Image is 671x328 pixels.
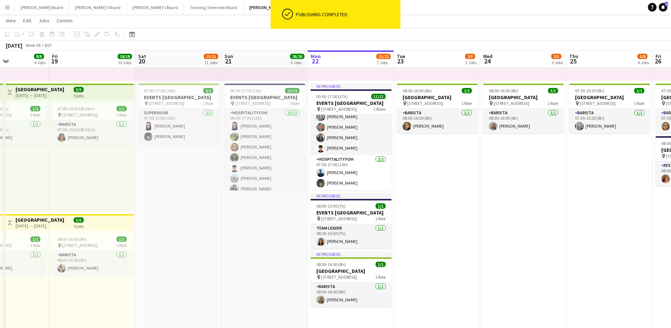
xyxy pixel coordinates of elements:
span: Wed [483,53,492,59]
button: [PERSON_NAME]'s Board [69,0,127,14]
span: 1 Role [375,216,386,221]
h3: [GEOGRAPHIC_DATA] [483,94,564,101]
h3: [GEOGRAPHIC_DATA] [397,94,478,101]
h3: [GEOGRAPHIC_DATA] [16,86,64,93]
span: [STREET_ADDRESS] [321,106,357,112]
span: [STREET_ADDRESS] [321,274,357,280]
span: 08:00-16:00 (8h) [57,236,87,242]
div: 08:00-16:00 (8h)1/1[GEOGRAPHIC_DATA] [STREET_ADDRESS]1 RoleBarista1/108:00-16:00 (8h)[PERSON_NAME] [397,84,478,133]
span: Edit [23,17,31,24]
div: Publishing completed [296,11,398,18]
span: Thu [569,53,578,59]
div: 06:30-17:30 (11h)13/13EVENTS [GEOGRAPHIC_DATA] [STREET_ADDRESS]1 RoleHospitality FOH13/1306:30-17... [224,84,305,190]
span: 08:00-15:00 (7h) [316,203,346,209]
app-job-card: 07:00-17:00 (10h)2/2EVENTS [GEOGRAPHIC_DATA] [STREET_ADDRESS]1 RoleSupervisor2/207:00-17:00 (10h)... [138,84,219,144]
span: 22 [310,57,321,65]
span: 1 Role [203,101,213,106]
span: 19 [51,57,58,65]
span: Comms [57,17,73,24]
a: Edit [20,16,34,25]
span: [STREET_ADDRESS] [321,216,357,221]
h3: [GEOGRAPHIC_DATA] [569,94,650,101]
app-card-role: TEAM LEADER1/108:00-15:00 (7h)[PERSON_NAME] [311,224,391,249]
h3: EVENTS [GEOGRAPHIC_DATA] [224,94,305,101]
span: 07:30-15:30 (8h) [575,88,604,93]
span: Tue [397,53,405,59]
h3: EVENTS [GEOGRAPHIC_DATA] [311,100,391,106]
span: Mon [311,53,321,59]
div: 08:00-16:00 (8h)1/1 [STREET_ADDRESS]1 RoleBarista1/108:00-16:00 (8h)[PERSON_NAME] [52,234,132,275]
span: 11/11 [371,94,386,99]
button: [PERSON_NAME] Board [15,0,69,14]
span: 1/1 [117,106,127,111]
span: 1 Role [375,274,386,280]
div: 7 Jobs [377,60,390,65]
span: 26 [654,57,661,65]
div: 5 Jobs [290,60,304,65]
span: 08:00-16:00 (8h) [403,88,432,93]
div: BST [45,43,52,48]
div: 3 Jobs [465,60,477,65]
span: 07:00-17:00 (10h) [144,88,175,93]
span: 1/1 [548,88,558,93]
span: 15/21 [204,54,218,59]
span: 1/1 [462,88,472,93]
span: 1/1 [376,262,386,267]
div: In progress00:00-17:00 (17h)11/11EVENTS [GEOGRAPHIC_DATA] [STREET_ADDRESS]2 Roles[PERSON_NAME][PE... [311,84,391,190]
a: View [3,16,19,25]
app-card-role: Supervisor2/207:00-17:00 (10h)[PERSON_NAME][PERSON_NAME] [138,109,219,144]
div: 07:00-15:30 (8h30m)1/1 [STREET_ADDRESS]1 RoleBarista1/107:00-15:30 (8h30m)[PERSON_NAME] [52,103,132,145]
app-card-role: Barista1/108:00-16:00 (8h)[PERSON_NAME] [483,109,564,133]
span: 5/5 [74,87,84,92]
div: [DATE] → [DATE] [16,223,64,229]
span: [STREET_ADDRESS] [235,101,271,106]
span: 2/5 [551,54,561,59]
div: [DATE] → [DATE] [16,93,64,98]
span: [STREET_ADDRESS] [494,101,529,106]
span: 5/8 [637,54,648,59]
a: 4 [659,3,667,12]
span: 1 Role [116,243,127,248]
span: 1 Role [30,243,40,248]
span: Fri [655,53,661,59]
span: 08:00-16:00 (8h) [489,88,518,93]
span: 1 Role [116,112,127,118]
span: [STREET_ADDRESS] [62,243,98,248]
span: 20 [137,57,146,65]
span: 4 [665,2,668,6]
app-card-role: Barista1/108:00-16:00 (8h)[PERSON_NAME] [397,109,478,133]
h3: [GEOGRAPHIC_DATA] [16,217,64,223]
span: [STREET_ADDRESS] [580,101,615,106]
div: In progress [311,193,391,199]
span: 00:00-17:00 (17h) [316,94,348,99]
app-job-card: 08:00-16:00 (8h)1/1[GEOGRAPHIC_DATA] [STREET_ADDRESS]1 RoleBarista1/108:00-16:00 (8h)[PERSON_NAME] [483,84,564,133]
span: 2 Roles [373,106,386,112]
span: 21 [223,57,233,65]
app-card-role: Barista1/108:00-16:00 (8h)[PERSON_NAME] [52,251,132,275]
a: Jobs [36,16,52,25]
span: 23 [396,57,405,65]
span: View [6,17,16,24]
app-card-role: Hospitality FOH13/1306:30-17:30 (11h)[PERSON_NAME][PERSON_NAME][PERSON_NAME][PERSON_NAME][PERSON_... [224,109,305,259]
span: 5/5 [74,217,84,223]
button: [PERSON_NAME]'s Board [127,0,184,14]
span: [STREET_ADDRESS] [149,101,184,106]
span: 8/8 [34,54,44,59]
span: 1 Role [548,101,558,106]
app-job-card: In progress08:00-16:00 (8h)1/1[GEOGRAPHIC_DATA] [STREET_ADDRESS]1 RoleBarista1/108:00-16:00 (8h)[... [311,252,391,307]
div: [DATE] [6,42,22,49]
div: 07:30-15:30 (8h)1/1[GEOGRAPHIC_DATA] [STREET_ADDRESS]1 RoleBarista1/107:30-15:30 (8h)[PERSON_NAME] [569,84,650,133]
span: 1/1 [30,106,40,111]
span: Fri [52,53,58,59]
span: 21/22 [376,54,391,59]
div: In progress [311,84,391,89]
span: [STREET_ADDRESS] [407,101,443,106]
div: 3 Jobs [552,60,563,65]
div: 11 Jobs [204,60,218,65]
span: 1 Role [289,101,299,106]
span: 1/1 [117,236,127,242]
span: 24 [482,57,492,65]
span: Sun [224,53,233,59]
